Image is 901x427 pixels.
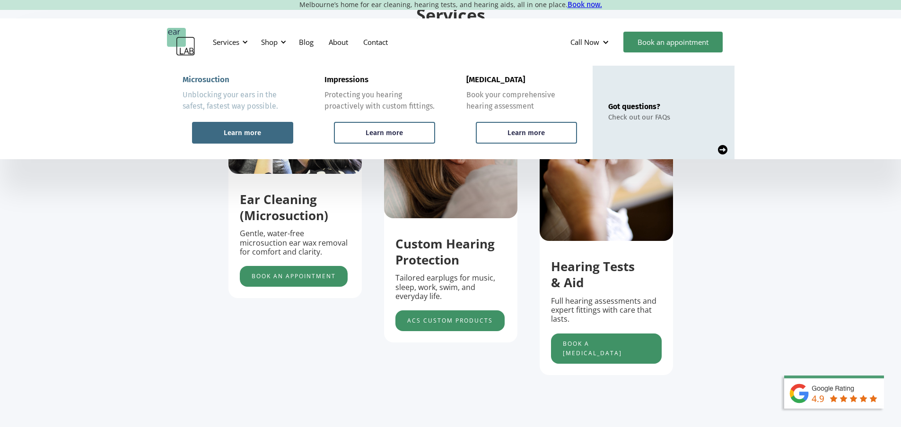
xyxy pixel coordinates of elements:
[356,28,395,56] a: Contact
[384,85,517,342] div: 2 of 5
[451,66,593,159] a: [MEDICAL_DATA]Book your comprehensive hearing assessmentLearn more
[593,66,735,159] a: Got questions?Check out our FAQs
[395,310,505,331] a: acs custom products
[507,128,545,137] div: Learn more
[167,28,195,56] a: home
[551,333,662,364] a: Book a [MEDICAL_DATA]
[240,266,348,287] a: Book an appointment
[321,28,356,56] a: About
[228,85,362,298] div: 1 of 5
[366,128,403,137] div: Learn more
[608,102,670,111] div: Got questions?
[183,75,229,85] div: Microsuction
[540,85,673,375] div: 3 of 5
[167,66,309,159] a: MicrosuctionUnblocking your ears in the safest, fastest way possible.Learn more
[255,28,289,56] div: Shop
[570,37,599,47] div: Call Now
[540,85,673,241] img: putting hearing protection in
[228,4,673,26] h2: Services
[623,32,723,52] a: Book an appointment
[466,89,577,112] div: Book your comprehensive hearing assessment
[466,75,525,85] div: [MEDICAL_DATA]
[608,113,670,121] div: Check out our FAQs
[563,28,619,56] div: Call Now
[551,297,662,324] p: Full hearing assessments and expert fittings with care that lasts.
[324,75,368,85] div: Impressions
[240,191,328,224] strong: Ear Cleaning (Microsuction)
[291,28,321,56] a: Blog
[261,37,278,47] div: Shop
[213,37,239,47] div: Services
[240,229,350,256] p: Gentle, water-free microsuction ear wax removal for comfort and clarity.
[207,28,251,56] div: Services
[395,235,495,268] strong: Custom Hearing Protection
[183,89,293,112] div: Unblocking your ears in the safest, fastest way possible.
[324,89,435,112] div: Protecting you hearing proactively with custom fittings.
[395,273,506,301] p: Tailored earplugs for music, sleep, work, swim, and everyday life.
[551,258,635,291] strong: Hearing Tests & Aid
[309,66,451,159] a: ImpressionsProtecting you hearing proactively with custom fittings.Learn more
[224,128,261,137] div: Learn more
